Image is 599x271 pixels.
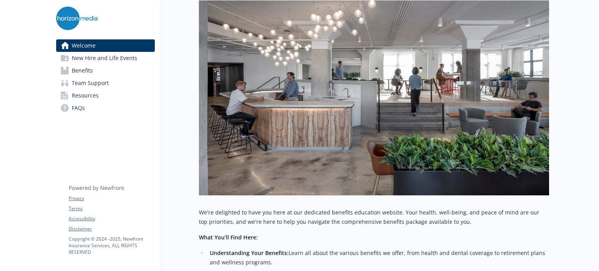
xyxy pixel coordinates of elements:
[69,215,154,222] a: Accessibility
[72,39,96,52] span: Welcome
[56,89,155,102] a: Resources
[199,234,258,241] strong: What You’ll Find Here:
[56,77,155,89] a: Team Support
[72,102,85,114] span: FAQs
[207,248,549,267] li: Learn all about the various benefits we offer, from health and dental coverage to retirement plan...
[72,52,137,64] span: New Hire and Life Events
[56,52,155,64] a: New Hire and Life Events
[56,64,155,77] a: Benefits
[199,208,549,227] p: We're delighted to have you here at our dedicated benefits education website. Your health, well-b...
[69,225,154,232] a: Disclaimer
[56,39,155,52] a: Welcome
[72,89,99,102] span: Resources
[69,195,154,202] a: Privacy
[69,205,154,212] a: Terms
[72,64,93,77] span: Benefits
[69,236,154,255] p: Copyright © 2024 - 2025 , Newfront Insurance Services, ALL RIGHTS RESERVED
[72,77,109,89] span: Team Support
[210,249,289,257] strong: Understanding Your Benefits:
[56,102,155,114] a: FAQs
